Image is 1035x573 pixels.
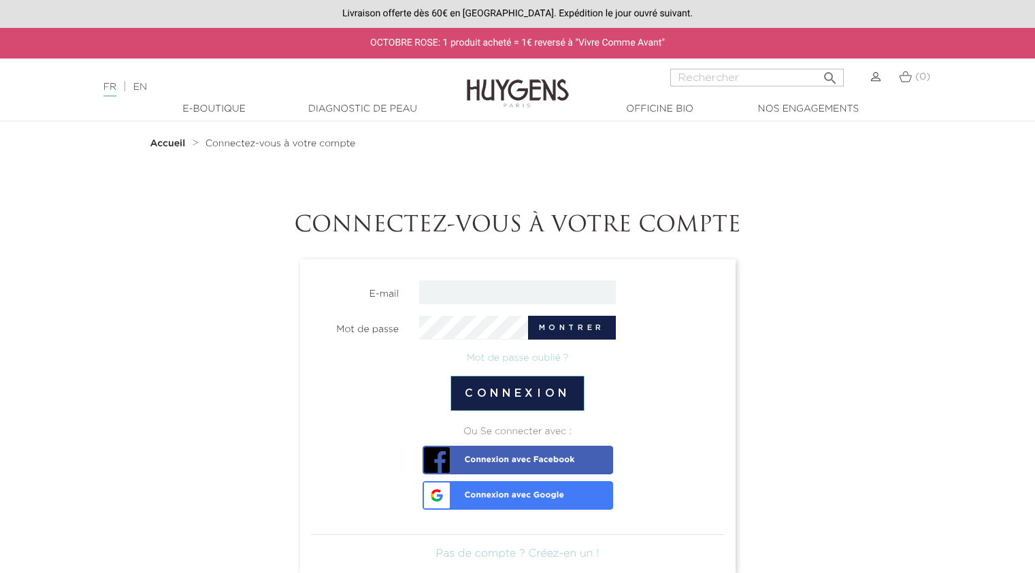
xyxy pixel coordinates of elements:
[301,280,410,301] label: E-mail
[103,82,116,97] a: FR
[467,353,569,363] a: Mot de passe oublié ?
[915,72,930,82] span: (0)
[133,82,147,92] a: EN
[528,316,616,340] button: Montrer
[206,139,356,148] span: Connectez-vous à votre compte
[301,316,410,337] label: Mot de passe
[436,549,599,559] a: Pas de compte ? Créez-en un !
[311,425,725,439] div: Ou Se connecter avec :
[146,102,282,116] a: E-Boutique
[467,57,569,110] img: Huygens
[592,102,728,116] a: Officine Bio
[670,69,844,86] input: Rechercher
[140,213,896,239] h1: Connectez-vous à votre compte
[426,481,564,500] span: Connexion avec Google
[295,102,431,116] a: Diagnostic de peau
[818,65,842,83] button: 
[822,66,838,82] i: 
[740,102,876,116] a: Nos engagements
[423,481,613,510] a: Connexion avec Google
[426,446,575,465] span: Connexion avec Facebook
[450,376,585,411] button: Connexion
[206,138,356,149] a: Connectez-vous à votre compte
[150,138,188,149] a: Accueil
[423,446,613,474] a: Connexion avec Facebook
[97,79,421,95] div: |
[150,139,186,148] strong: Accueil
